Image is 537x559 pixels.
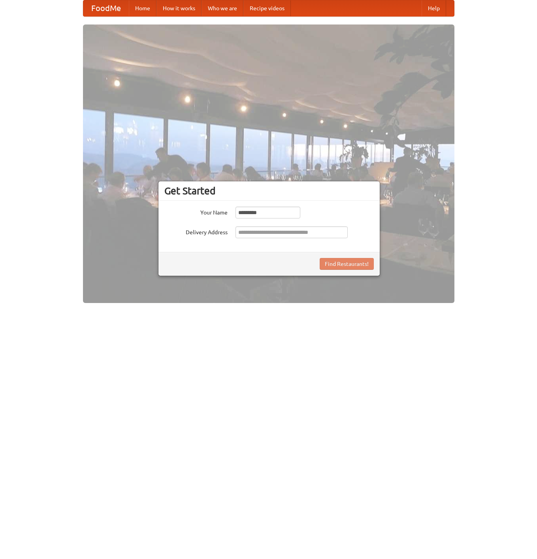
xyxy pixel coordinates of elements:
[164,185,374,197] h3: Get Started
[129,0,156,16] a: Home
[156,0,202,16] a: How it works
[320,258,374,270] button: Find Restaurants!
[243,0,291,16] a: Recipe videos
[164,207,228,216] label: Your Name
[202,0,243,16] a: Who we are
[422,0,446,16] a: Help
[164,226,228,236] label: Delivery Address
[83,0,129,16] a: FoodMe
